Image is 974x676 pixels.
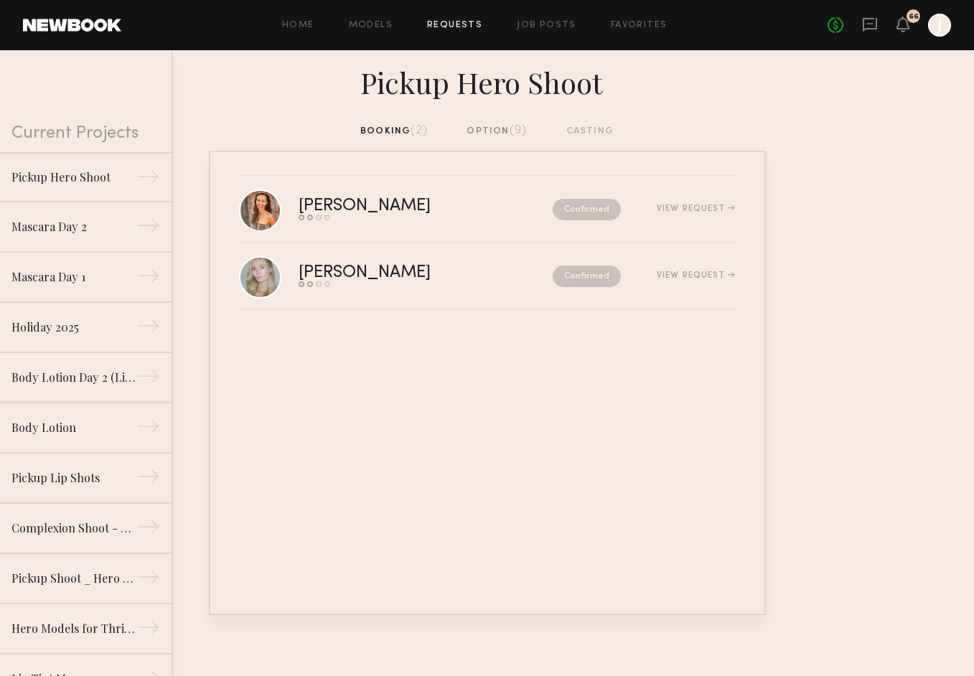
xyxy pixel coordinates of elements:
[136,264,160,293] div: →
[611,21,668,30] a: Favorites
[11,419,136,436] div: Body Lotion
[11,520,136,537] div: Complexion Shoot - CC Cream + Concealer
[239,243,736,310] a: [PERSON_NAME]ConfirmedView Request
[282,21,314,30] a: Home
[11,268,136,286] div: Mascara Day 1
[11,169,136,186] div: Pickup Hero Shoot
[136,616,160,644] div: →
[11,469,136,487] div: Pickup Lip Shots
[553,266,621,287] nb-request-status: Confirmed
[136,365,160,393] div: →
[928,14,951,37] a: J
[136,165,160,194] div: →
[467,123,527,139] div: option
[657,271,735,280] div: View Request
[553,199,621,220] nb-request-status: Confirmed
[136,465,160,494] div: →
[136,214,160,243] div: →
[209,62,766,100] div: Pickup Hero Shoot
[136,515,160,544] div: →
[11,620,136,637] div: Hero Models for Thrive Causemetics
[427,21,482,30] a: Requests
[136,415,160,443] div: →
[136,314,160,343] div: →
[349,21,393,30] a: Models
[136,565,160,594] div: →
[657,205,735,213] div: View Request
[299,265,492,281] div: [PERSON_NAME]
[11,570,136,587] div: Pickup Shoot _ Hero Products
[11,319,136,336] div: Holiday 2025
[299,198,492,215] div: [PERSON_NAME]
[11,369,136,386] div: Body Lotion Day 2 (Lip Macros)
[909,13,919,21] div: 66
[239,177,736,243] a: [PERSON_NAME]ConfirmedView Request
[510,125,528,136] span: (9)
[11,218,136,235] div: Mascara Day 2
[517,21,576,30] a: Job Posts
